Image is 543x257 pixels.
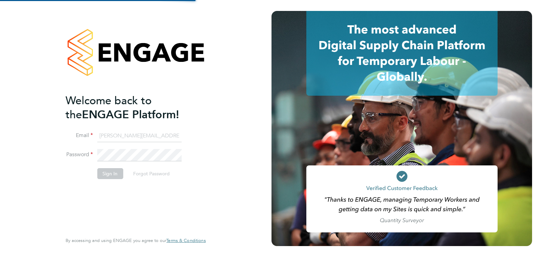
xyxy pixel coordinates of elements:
span: Welcome back to the [66,94,152,121]
input: Enter your work email... [97,130,181,142]
span: By accessing and using ENGAGE you agree to our [66,238,206,243]
button: Forgot Password [128,168,175,179]
a: Terms & Conditions [166,238,206,243]
label: Password [66,151,93,158]
h2: ENGAGE Platform! [66,94,199,122]
button: Sign In [97,168,123,179]
span: Terms & Conditions [166,238,206,243]
label: Email [66,132,93,139]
